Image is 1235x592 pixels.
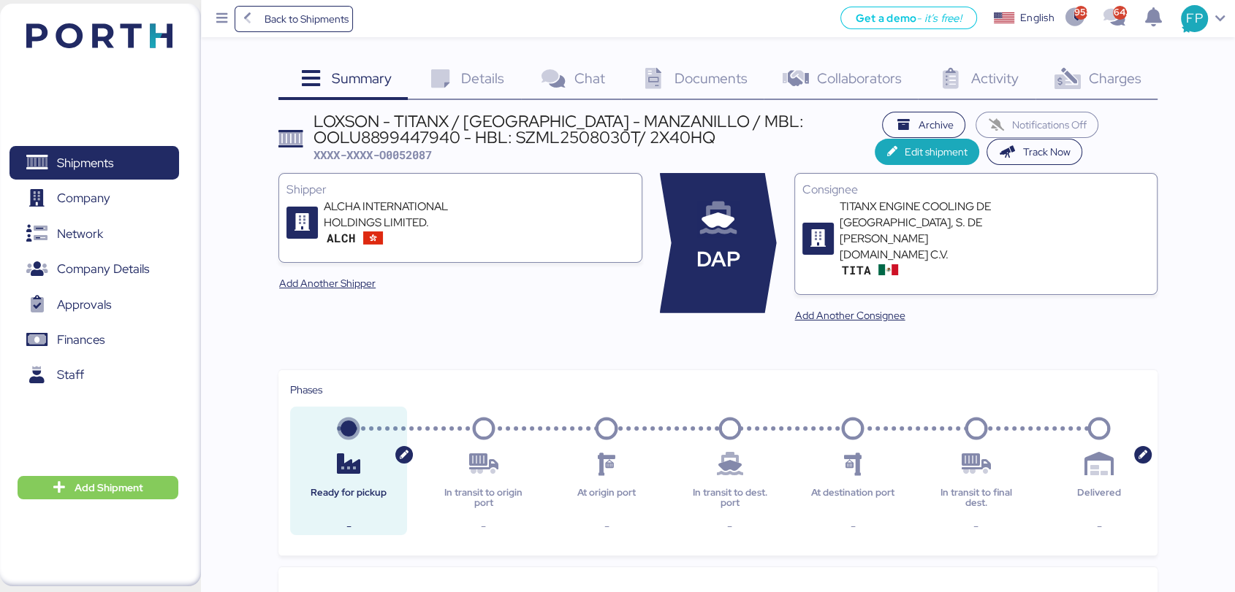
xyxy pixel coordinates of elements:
span: Charges [1088,69,1141,88]
a: Network [9,217,179,250]
span: Finances [57,329,104,350]
div: - [806,518,900,535]
span: Notifications Off [1012,116,1087,134]
span: Staff [57,364,84,385]
span: Archive [919,116,954,134]
span: Edit shipment [905,143,968,161]
div: - [929,518,1022,535]
div: At origin port [560,488,653,509]
div: - [302,518,395,535]
div: - [683,518,776,535]
button: Edit shipment [875,139,979,165]
span: Add Another Shipper [279,274,376,292]
span: Documents [674,69,748,88]
span: Company [57,188,110,209]
a: Approvals [9,288,179,321]
span: Add Another Consignee [795,307,905,324]
a: Staff [9,358,179,392]
div: Phases [290,382,1146,398]
button: Add Another Shipper [267,270,387,296]
button: Add Shipment [18,476,178,499]
div: - [1052,518,1146,535]
span: XXXX-XXXX-O0052087 [313,147,432,162]
div: Shipper [286,181,634,199]
span: Company Details [57,258,149,280]
div: At destination port [806,488,900,509]
div: Consignee [802,181,1149,199]
span: Back to Shipments [264,10,348,28]
a: Back to Shipments [235,6,354,32]
div: In transit to origin port [437,488,531,509]
button: Menu [210,7,235,31]
div: In transit to final dest. [929,488,1022,509]
span: Network [57,223,103,245]
span: Collaborators [817,69,902,88]
div: - [437,518,531,535]
div: ALCHA INTERNATIONAL HOLDINGS LIMITED. [324,199,499,231]
span: DAP [696,244,740,275]
span: Details [461,69,504,88]
span: FP [1186,9,1202,28]
a: Company Details [9,253,179,286]
span: Shipments [57,153,113,174]
a: Finances [9,323,179,357]
span: Summary [332,69,392,88]
div: English [1020,10,1054,26]
div: Ready for pickup [302,488,395,509]
div: - [560,518,653,535]
span: Track Now [1023,143,1071,161]
a: Company [9,182,179,215]
button: Notifications Off [976,112,1098,138]
span: Chat [574,69,604,88]
div: LOXSON - TITANX / [GEOGRAPHIC_DATA] - MANZANILLO / MBL: OOLU8899447940 - HBL: SZML2508030T/ 2X40HQ [313,113,875,146]
div: TITANX ENGINE COOLING DE [GEOGRAPHIC_DATA], S. DE [PERSON_NAME][DOMAIN_NAME] C.V. [840,199,1015,263]
a: Shipments [9,146,179,180]
span: Add Shipment [75,479,143,496]
span: Activity [971,69,1019,88]
div: Delivered [1052,488,1146,509]
span: Approvals [57,294,111,315]
button: Track Now [987,139,1082,165]
button: Archive [882,112,965,138]
div: In transit to dest. port [683,488,776,509]
button: Add Another Consignee [783,302,917,328]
